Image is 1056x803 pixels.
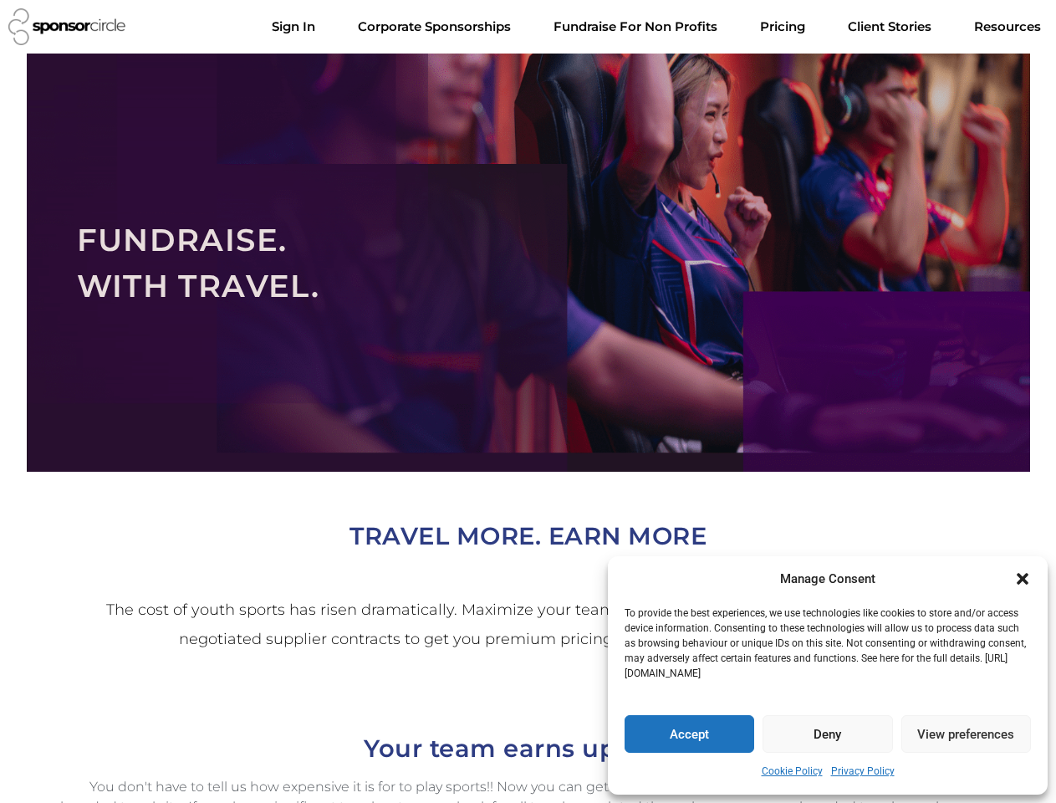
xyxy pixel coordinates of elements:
a: Resources [961,10,1054,43]
img: Sponsor Circle logo [8,8,125,45]
a: Cookie Policy [762,761,823,782]
div: Manage Consent [780,569,875,590]
a: Client Stories [834,10,945,43]
div: Close dialogue [1014,570,1031,587]
h2: The cost of youth sports has risen dramatically. Maximize your team budgets and sponsorship reven... [83,596,974,652]
button: Accept [625,715,754,753]
nav: Menu [258,10,1054,43]
h2: Your team earns up to 5% [60,728,997,769]
a: Fundraise For Non ProfitsMenu Toggle [540,10,731,43]
button: View preferences [901,715,1031,753]
h2: TRAVEL MORE. EARN MORE [60,515,997,556]
h2: FUNDRAISE. WITH TRAVEL. [77,217,980,309]
a: Sign In [258,10,329,43]
a: Corporate SponsorshipsMenu Toggle [344,10,524,43]
a: Privacy Policy [831,761,895,782]
button: Deny [763,715,892,753]
a: Pricing [747,10,819,43]
p: To provide the best experiences, we use technologies like cookies to store and/or access device i... [625,606,1029,681]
